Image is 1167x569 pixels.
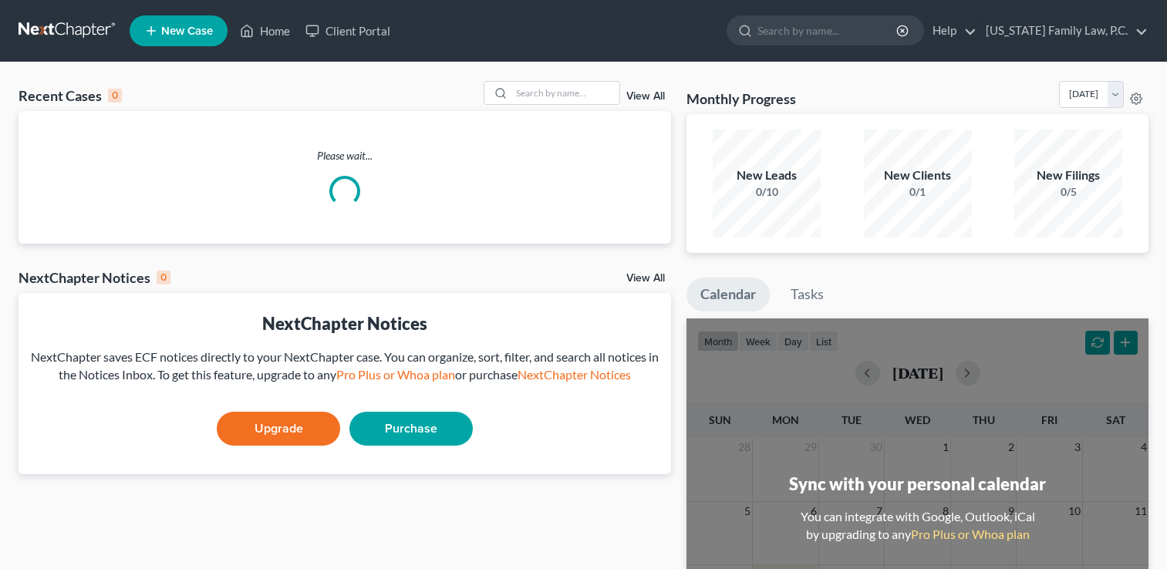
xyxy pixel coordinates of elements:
div: NextChapter saves ECF notices directly to your NextChapter case. You can organize, sort, filter, ... [31,348,659,384]
a: Pro Plus or Whoa plan [336,367,455,382]
a: Upgrade [217,412,340,446]
a: Home [232,17,298,45]
div: Sync with your personal calendar [789,472,1046,496]
input: Search by name... [511,82,619,104]
a: View All [626,91,665,102]
div: New Filings [1014,167,1122,184]
div: NextChapter Notices [31,311,659,335]
input: Search by name... [757,16,899,45]
div: New Leads [713,167,821,184]
div: You can integrate with Google, Outlook, iCal by upgrading to any [794,508,1041,544]
div: 0/1 [864,184,972,200]
a: Calendar [686,278,770,311]
div: Recent Cases [19,86,122,105]
div: 0/10 [713,184,821,200]
h3: Monthly Progress [686,89,796,108]
a: View All [626,273,665,284]
div: New Clients [864,167,972,184]
a: [US_STATE] Family Law, P.C. [978,17,1148,45]
a: Purchase [349,412,473,446]
div: 0 [108,89,122,103]
a: NextChapter Notices [518,367,631,382]
a: Pro Plus or Whoa plan [911,527,1030,541]
a: Tasks [777,278,838,311]
div: 0/5 [1014,184,1122,200]
a: Help [925,17,976,45]
div: 0 [157,271,170,284]
a: Client Portal [298,17,398,45]
div: NextChapter Notices [19,268,170,287]
p: Please wait... [19,148,671,163]
span: New Case [161,25,213,37]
